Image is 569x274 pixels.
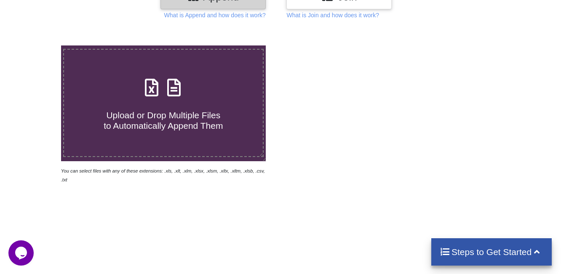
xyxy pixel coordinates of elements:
[8,240,35,266] iframe: chat widget
[104,110,223,130] span: Upload or Drop Multiple Files to Automatically Append Them
[61,168,265,182] i: You can select files with any of these extensions: .xls, .xlt, .xlm, .xlsx, .xlsm, .xltx, .xltm, ...
[286,11,379,19] p: What is Join and how does it work?
[164,11,266,19] p: What is Append and how does it work?
[440,247,544,257] h4: Steps to Get Started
